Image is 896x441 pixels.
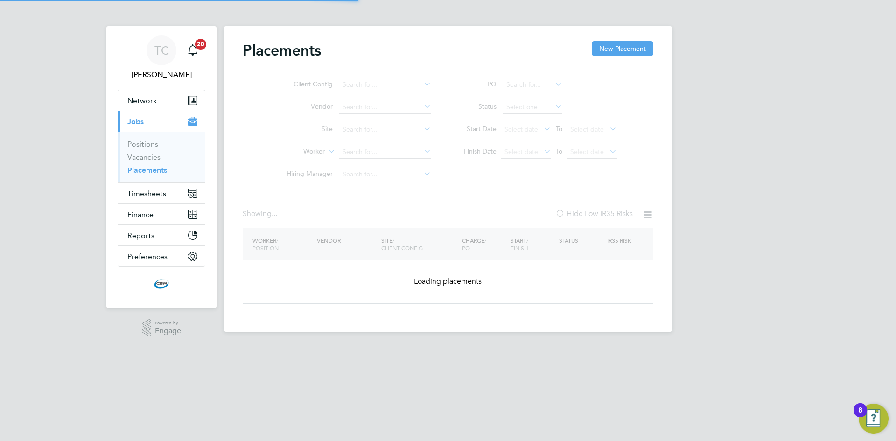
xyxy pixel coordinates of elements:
[195,39,206,50] span: 20
[127,117,144,126] span: Jobs
[555,209,633,218] label: Hide Low IR35 Risks
[183,35,202,65] a: 20
[592,41,653,56] button: New Placement
[118,90,205,111] button: Network
[127,231,154,240] span: Reports
[118,246,205,266] button: Preferences
[859,404,889,434] button: Open Resource Center, 8 new notifications
[118,276,205,291] a: Go to home page
[272,209,277,218] span: ...
[243,41,321,60] h2: Placements
[127,153,161,161] a: Vacancies
[118,183,205,203] button: Timesheets
[155,327,181,335] span: Engage
[243,209,279,219] div: Showing
[118,69,205,80] span: Tom Cheek
[127,210,154,219] span: Finance
[118,35,205,80] a: TC[PERSON_NAME]
[118,204,205,224] button: Finance
[127,96,157,105] span: Network
[155,319,181,327] span: Powered by
[127,252,168,261] span: Preferences
[858,410,862,422] div: 8
[118,111,205,132] button: Jobs
[127,140,158,148] a: Positions
[106,26,217,308] nav: Main navigation
[142,319,182,337] a: Powered byEngage
[154,44,169,56] span: TC
[127,166,167,175] a: Placements
[118,132,205,182] div: Jobs
[154,276,169,291] img: cbwstaffingsolutions-logo-retina.png
[118,225,205,245] button: Reports
[127,189,166,198] span: Timesheets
